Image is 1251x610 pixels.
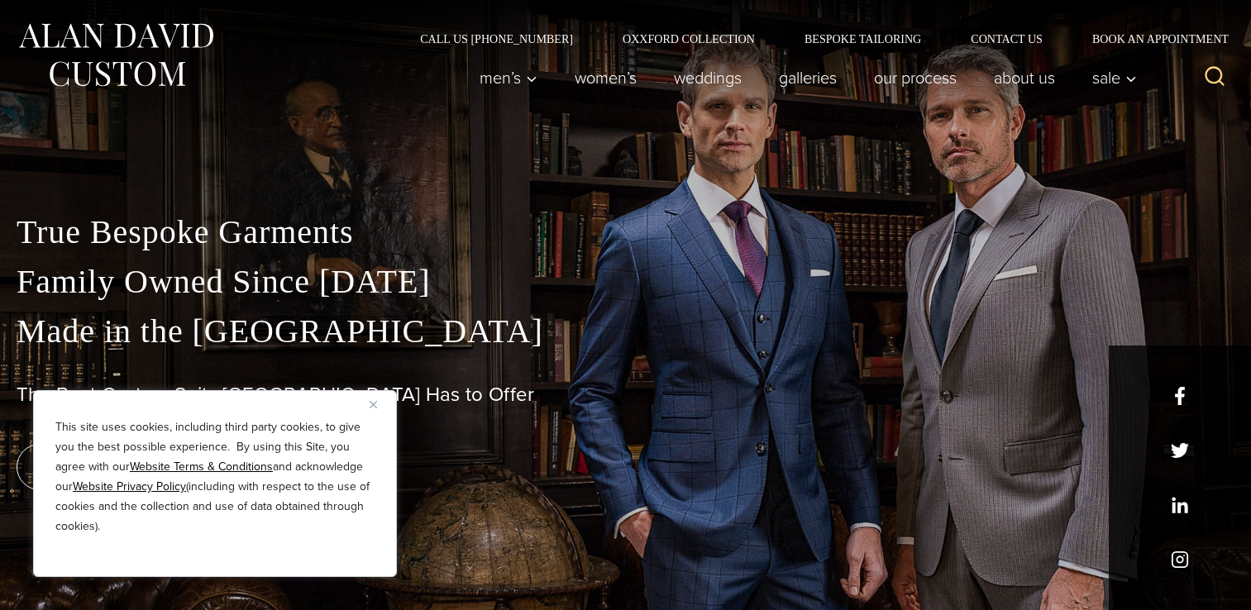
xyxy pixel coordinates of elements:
a: Contact Us [946,33,1067,45]
p: True Bespoke Garments Family Owned Since [DATE] Made in the [GEOGRAPHIC_DATA] [17,207,1234,356]
a: Bespoke Tailoring [780,33,946,45]
a: Book an Appointment [1067,33,1234,45]
a: Website Terms & Conditions [130,458,273,475]
img: Alan David Custom [17,18,215,92]
a: book an appointment [17,444,248,490]
button: Close [370,394,389,414]
nav: Secondary Navigation [395,33,1234,45]
p: This site uses cookies, including third party cookies, to give you the best possible experience. ... [55,417,375,536]
a: Galleries [761,61,856,94]
a: Call Us [PHONE_NUMBER] [395,33,598,45]
a: Women’s [556,61,656,94]
h1: The Best Custom Suits [GEOGRAPHIC_DATA] Has to Offer [17,383,1234,407]
a: Website Privacy Policy [73,478,186,495]
nav: Primary Navigation [461,61,1146,94]
a: Oxxford Collection [598,33,780,45]
img: Close [370,401,377,408]
button: View Search Form [1195,58,1234,98]
span: Men’s [480,69,537,86]
a: Our Process [856,61,976,94]
a: About Us [976,61,1074,94]
a: weddings [656,61,761,94]
span: Sale [1092,69,1137,86]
